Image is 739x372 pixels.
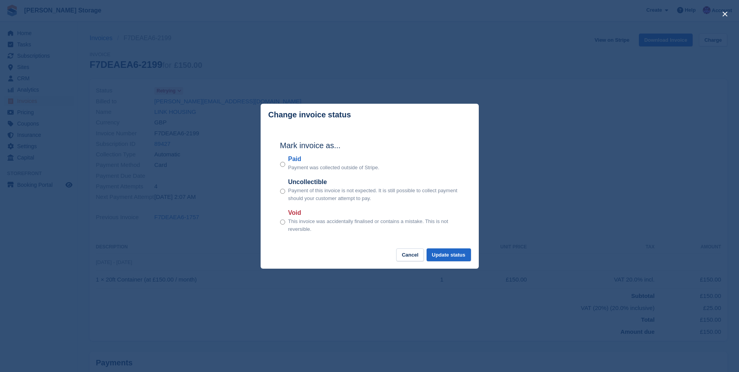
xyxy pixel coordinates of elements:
p: Payment of this invoice is not expected. It is still possible to collect payment should your cust... [288,187,459,202]
label: Paid [288,154,379,164]
label: Uncollectible [288,177,459,187]
button: Cancel [396,248,424,261]
p: Change invoice status [268,110,351,119]
button: close [719,8,731,20]
button: Update status [427,248,471,261]
p: This invoice was accidentally finalised or contains a mistake. This is not reversible. [288,218,459,233]
label: Void [288,208,459,218]
p: Payment was collected outside of Stripe. [288,164,379,172]
h2: Mark invoice as... [280,140,459,151]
